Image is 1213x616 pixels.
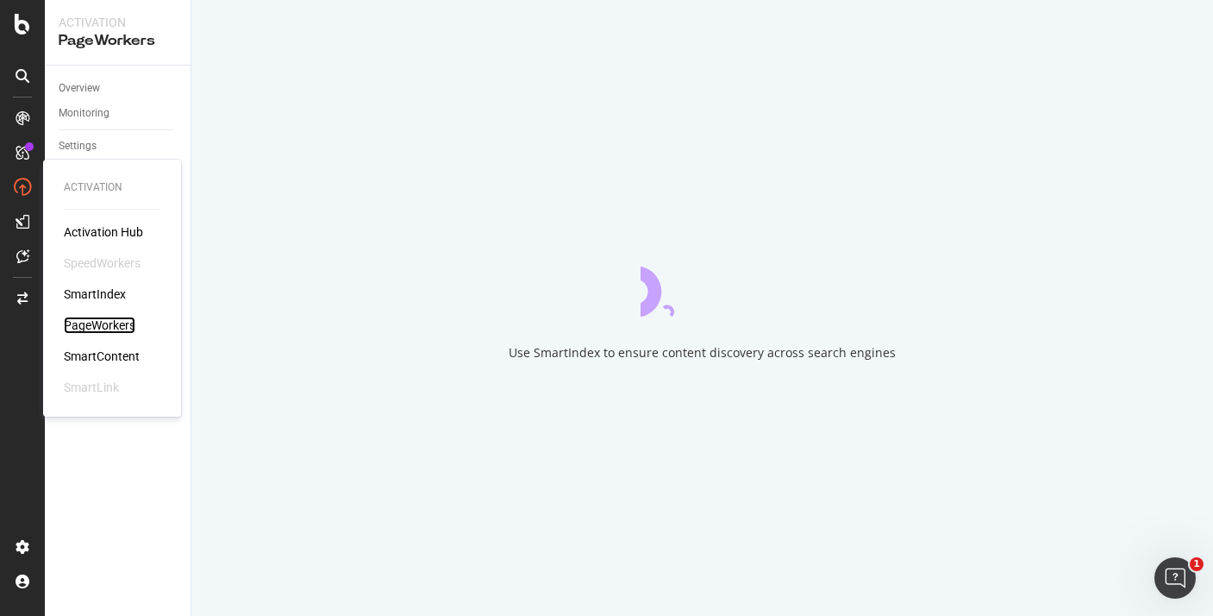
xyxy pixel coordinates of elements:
[64,379,119,396] div: SmartLink
[64,180,160,195] div: Activation
[59,137,178,155] a: Settings
[59,31,177,51] div: PageWorkers
[59,104,178,123] a: Monitoring
[59,104,109,123] div: Monitoring
[64,223,143,241] a: Activation Hub
[59,14,177,31] div: Activation
[59,79,100,97] div: Overview
[64,286,126,303] a: SmartIndex
[59,79,178,97] a: Overview
[641,255,765,317] div: animation
[1154,557,1196,599] iframe: Intercom live chat
[1190,557,1204,571] span: 1
[59,137,97,155] div: Settings
[64,255,141,272] div: SpeedWorkers
[64,317,135,334] a: PageWorkers
[64,348,140,365] a: SmartContent
[509,344,896,361] div: Use SmartIndex to ensure content discovery across search engines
